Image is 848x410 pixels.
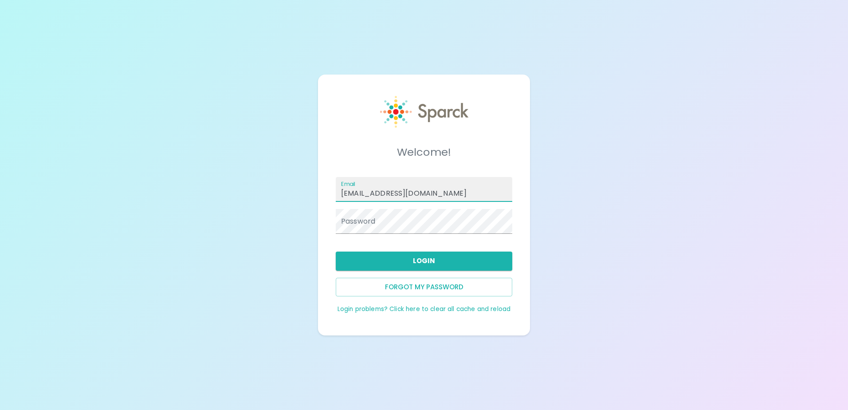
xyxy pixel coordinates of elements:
[338,305,510,313] a: Login problems? Click here to clear all cache and reload
[336,252,512,270] button: Login
[336,145,512,159] h5: Welcome!
[380,96,468,128] img: Sparck logo
[336,278,512,296] button: Forgot my password
[341,180,355,188] label: Email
